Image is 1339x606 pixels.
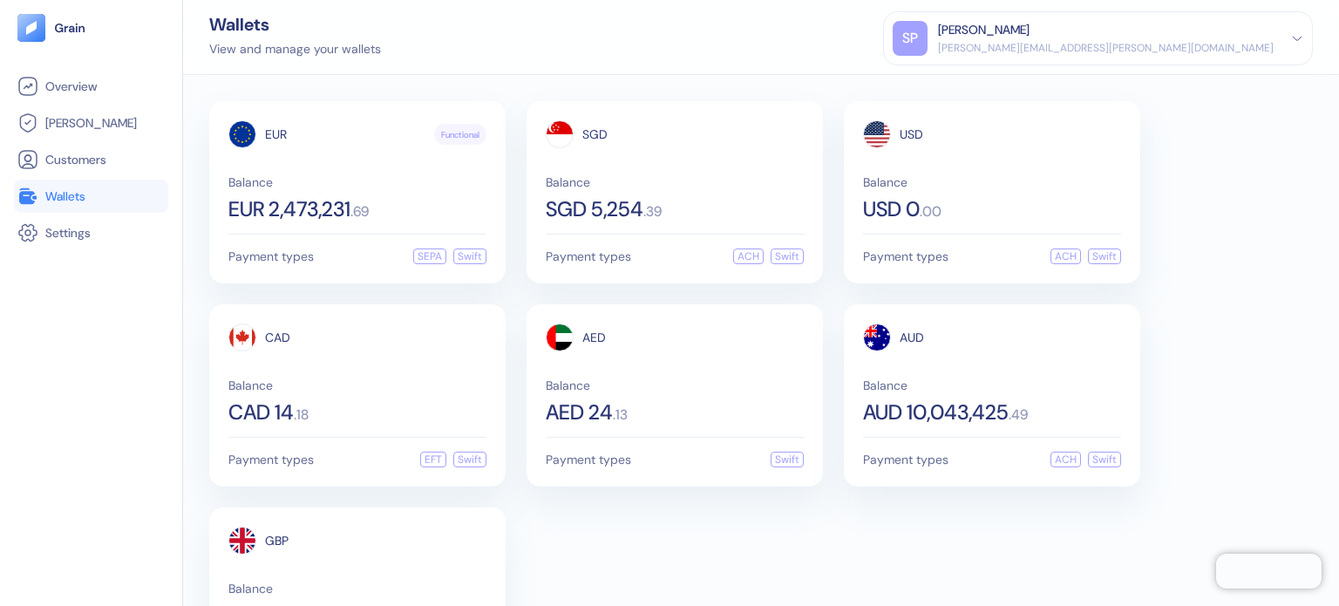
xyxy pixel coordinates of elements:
a: [PERSON_NAME] [17,112,165,133]
a: Settings [17,222,165,243]
div: Swift [453,452,486,467]
div: Swift [771,452,804,467]
span: Customers [45,151,106,168]
div: Swift [1088,452,1121,467]
div: ACH [733,249,764,264]
span: Payment types [228,453,314,466]
span: AUD 10,043,425 [863,402,1009,423]
div: Wallets [209,16,381,33]
span: GBP [265,535,289,547]
span: SGD [582,128,608,140]
span: Settings [45,224,91,242]
a: Overview [17,76,165,97]
span: USD 0 [863,199,920,220]
span: Balance [228,176,486,188]
span: [PERSON_NAME] [45,114,137,132]
span: CAD [265,331,290,344]
a: Customers [17,149,165,170]
span: . 39 [643,205,662,219]
span: Balance [228,379,486,392]
span: Overview [45,78,97,95]
span: . 69 [350,205,369,219]
div: ACH [1050,249,1081,264]
span: Balance [546,379,804,392]
span: AUD [900,331,924,344]
div: Swift [1088,249,1121,264]
span: SGD 5,254 [546,199,643,220]
span: AED 24 [546,402,613,423]
span: Balance [546,176,804,188]
span: . 00 [920,205,941,219]
span: CAD 14 [228,402,294,423]
div: ACH [1050,452,1081,467]
span: EUR 2,473,231 [228,199,350,220]
span: AED [582,331,606,344]
div: Swift [453,249,486,264]
span: Payment types [863,453,948,466]
span: Payment types [228,250,314,262]
div: EFT [420,452,446,467]
img: logo [54,22,86,34]
span: EUR [265,128,287,140]
div: SEPA [413,249,446,264]
span: . 18 [294,408,309,422]
div: View and manage your wallets [209,40,381,58]
div: Swift [771,249,804,264]
span: Balance [863,379,1121,392]
div: SP [893,21,928,56]
span: Payment types [863,250,948,262]
span: USD [900,128,923,140]
span: . 49 [1009,408,1028,422]
span: Balance [863,176,1121,188]
div: [PERSON_NAME][EMAIL_ADDRESS][PERSON_NAME][DOMAIN_NAME] [938,40,1274,56]
img: logo-tablet-V2.svg [17,14,45,42]
a: Wallets [17,186,165,207]
iframe: Chatra live chat [1216,554,1322,589]
span: Balance [228,582,486,595]
span: Payment types [546,250,631,262]
span: Functional [441,128,479,141]
span: Wallets [45,187,85,205]
div: [PERSON_NAME] [938,21,1030,39]
span: Payment types [546,453,631,466]
span: . 13 [613,408,628,422]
